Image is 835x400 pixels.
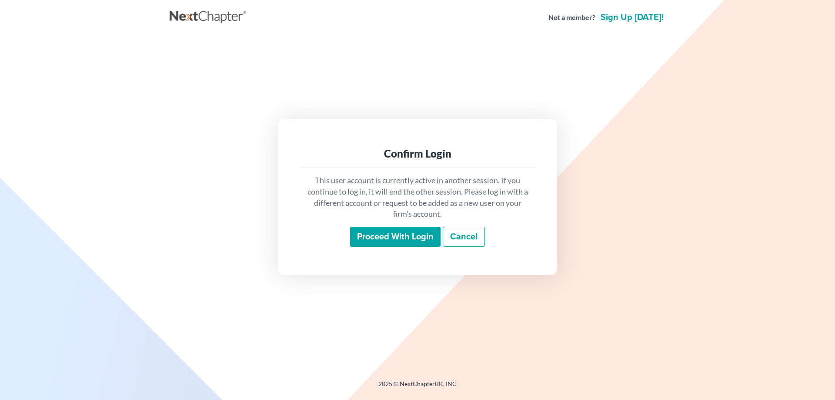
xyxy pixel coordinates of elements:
[548,13,595,23] strong: Not a member?
[443,227,485,247] a: Cancel
[306,175,529,220] p: This user account is currently active in another session. If you continue to log in, it will end ...
[170,380,665,395] div: 2025 © NextChapterBK, INC
[306,147,529,161] div: Confirm Login
[599,13,665,22] a: Sign up [DATE]!
[350,227,441,247] input: Proceed with login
